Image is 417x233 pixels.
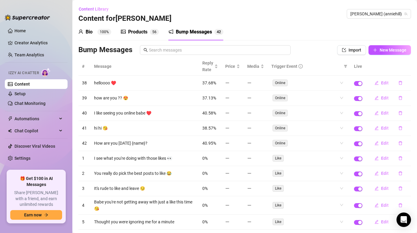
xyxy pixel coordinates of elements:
button: delete [393,123,407,133]
td: 1 [78,151,90,166]
span: Online [273,80,288,86]
span: info-circle [299,64,303,68]
button: Edit [370,93,393,103]
button: delete [393,184,407,193]
th: Price [222,57,244,76]
span: edit [374,171,379,175]
span: Media [247,63,259,70]
span: Edit [381,80,389,85]
button: Edit [370,217,393,227]
span: minus [225,81,229,85]
span: edit [374,220,379,224]
span: Reply Rate [202,60,213,73]
span: delete [398,141,403,145]
button: delete [393,153,407,163]
button: delete [393,138,407,148]
a: Chat Monitoring [14,101,46,106]
span: team [404,12,408,16]
span: minus [225,141,229,145]
h3: Bump Messages [78,45,132,55]
button: Edit [370,200,393,210]
div: Bump Messages [176,28,212,36]
span: minus [247,220,251,224]
span: 40.58% [202,111,216,115]
td: Thought you were ignoring me for a minute [90,215,199,230]
span: minus [247,186,251,190]
span: Edit [381,126,389,131]
span: Edit [381,219,389,224]
span: 5 [152,30,154,34]
a: Content [14,82,30,87]
span: minus [247,141,251,145]
span: 0% [202,171,208,176]
span: delete [398,96,403,100]
span: delete [398,171,403,175]
span: minus [225,220,229,224]
span: Import [349,48,361,52]
button: Import [337,45,366,55]
span: minus [225,156,229,160]
button: delete [393,93,407,103]
span: 37.13% [202,96,216,100]
a: Home [14,28,26,33]
span: Annie (anniehill) [350,9,407,18]
span: Like [273,185,284,192]
span: user [78,29,83,34]
button: Content Library [78,4,113,14]
td: hi hi 😘 [90,121,199,136]
span: minus [247,156,251,160]
span: Trigger Event [271,63,297,70]
span: Online [273,140,288,146]
span: Content Library [79,7,109,11]
span: edit [374,141,379,145]
div: Open Intercom Messenger [396,213,411,227]
button: Edit [370,78,393,88]
span: delete [398,156,403,160]
td: 2 [78,166,90,181]
span: plus [373,48,377,52]
span: Online [273,95,288,101]
td: 3 [78,181,90,196]
th: Message [90,57,199,76]
button: New Message [368,45,411,55]
span: 4 [217,30,219,34]
span: edit [374,111,379,115]
span: notification [169,29,173,34]
span: search [144,48,148,52]
td: 38 [78,76,90,91]
span: delete [398,81,403,85]
span: delete [398,111,403,115]
button: Edit [370,184,393,193]
span: edit [374,81,379,85]
button: delete [393,217,407,227]
a: Creator Analytics [14,38,63,48]
span: 2 [219,30,221,34]
button: delete [393,108,407,118]
button: Edit [370,168,393,178]
span: 0% [202,186,208,191]
span: import [342,48,346,52]
span: filter [343,62,349,71]
button: delete [393,200,407,210]
span: delete [398,203,403,207]
span: Like [273,155,284,162]
td: helloooo ♥️ [90,76,199,91]
div: Bio [86,28,93,36]
span: 37.68% [202,80,216,85]
span: filter [344,65,347,68]
span: Edit [381,156,389,161]
td: 4 [78,196,90,215]
button: delete [393,168,407,178]
span: delete [398,126,403,130]
span: Like [273,219,284,225]
span: Izzy AI Chatter [8,70,39,76]
button: Earn nowarrow-right [10,210,62,220]
span: Earn now [24,213,42,217]
th: Media [244,57,268,76]
span: Edit [381,171,389,176]
input: Search messages [149,47,287,53]
span: 0% [202,156,208,161]
span: Price [225,63,235,70]
span: edit [374,186,379,190]
span: thunderbolt [8,116,13,121]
